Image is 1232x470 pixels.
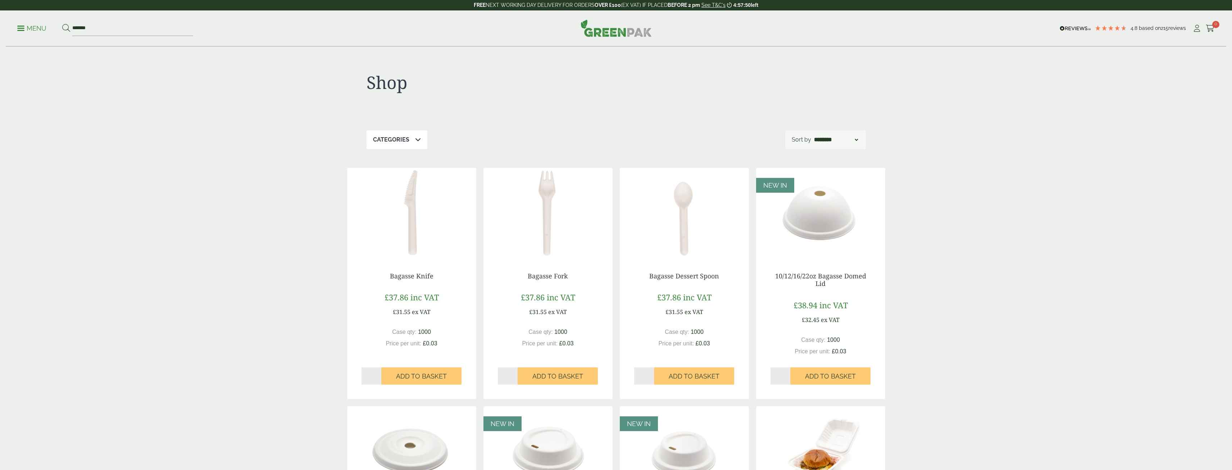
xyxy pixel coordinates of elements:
strong: OVER £100 [595,2,621,8]
a: Bagasse Knife [390,272,433,280]
img: 5330024 Bagasse Domed Lid fits 12 16 22oz cups [756,168,885,258]
span: Add to Basket [669,372,719,380]
a: 0 [1206,23,1215,34]
span: 215 [1161,25,1168,31]
i: My Account [1192,25,1201,32]
span: 1000 [691,329,704,335]
span: 1000 [554,329,567,335]
span: £0.03 [559,340,574,346]
span: reviews [1168,25,1186,31]
span: £37.86 [385,292,408,303]
span: ex VAT [821,316,840,324]
p: Menu [17,24,46,33]
select: Shop order [813,135,859,144]
span: Case qty: [665,329,689,335]
span: 0 [1212,21,1219,28]
span: £31.55 [665,308,683,316]
span: ex VAT [412,308,431,316]
span: £32.45 [802,316,819,324]
span: left [751,2,758,8]
span: 4.8 [1131,25,1139,31]
a: See T&C's [701,2,726,8]
span: NEW IN [763,182,787,189]
p: Sort by [792,135,811,144]
span: NEW IN [491,420,514,428]
span: inc VAT [547,292,575,303]
p: Categories [373,135,409,144]
span: £31.55 [529,308,547,316]
h1: Shop [367,72,616,93]
img: REVIEWS.io [1060,26,1091,31]
a: 10/12/16/22oz Bagasse Domed Lid [775,272,866,288]
button: Add to Basket [654,367,734,385]
span: inc VAT [819,300,848,310]
a: Bagasse Dessert Spoon [649,272,719,280]
a: Bagasse Fork [528,272,568,280]
span: £38.94 [794,300,817,310]
span: inc VAT [683,292,712,303]
span: 4:57:50 [733,2,751,8]
strong: FREE [474,2,486,8]
span: Case qty: [528,329,553,335]
span: £37.86 [521,292,545,303]
span: £0.03 [832,348,846,354]
span: 1000 [827,337,840,343]
img: Bagasse Spoon [620,168,749,258]
i: Cart [1206,25,1215,32]
span: Price per unit: [386,340,421,346]
button: Add to Basket [790,367,870,385]
span: 1000 [418,329,431,335]
span: Add to Basket [805,372,856,380]
img: Bagasse Knife [347,168,476,258]
span: Case qty: [801,337,826,343]
button: Add to Basket [518,367,598,385]
span: Based on [1139,25,1161,31]
a: Menu [17,24,46,31]
span: Price per unit: [522,340,558,346]
div: 4.79 Stars [1095,25,1127,31]
span: £0.03 [423,340,437,346]
strong: BEFORE 2 pm [668,2,700,8]
span: Price per unit: [658,340,694,346]
span: Add to Basket [532,372,583,380]
button: Add to Basket [381,367,462,385]
img: Bagasse Fork [483,168,613,258]
span: Case qty: [392,329,417,335]
img: GreenPak Supplies [581,19,652,37]
span: ex VAT [685,308,703,316]
span: £37.86 [657,292,681,303]
span: Add to Basket [396,372,447,380]
span: NEW IN [627,420,651,428]
span: £31.55 [393,308,410,316]
span: Price per unit: [795,348,830,354]
span: £0.03 [696,340,710,346]
span: inc VAT [410,292,439,303]
span: ex VAT [548,308,567,316]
